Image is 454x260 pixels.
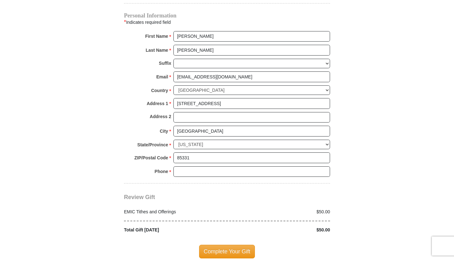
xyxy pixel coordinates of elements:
strong: Suffix [159,59,171,68]
strong: Address 1 [147,99,168,108]
div: Indicates required field [124,18,330,26]
div: Total Gift [DATE] [121,227,227,233]
div: $50.00 [227,209,334,215]
strong: State/Province [137,140,168,149]
strong: Email [156,72,168,81]
strong: First Name [145,32,168,41]
div: $50.00 [227,227,334,233]
strong: ZIP/Postal Code [134,153,168,162]
span: Complete Your Gift [199,245,255,258]
strong: Country [151,86,168,95]
div: EMIC Tithes and Offerings [121,209,227,215]
strong: Address 2 [150,112,171,121]
h4: Personal Information [124,13,330,18]
strong: City [160,127,168,136]
span: Review Gift [124,194,155,200]
strong: Last Name [146,46,168,55]
strong: Phone [155,167,168,176]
